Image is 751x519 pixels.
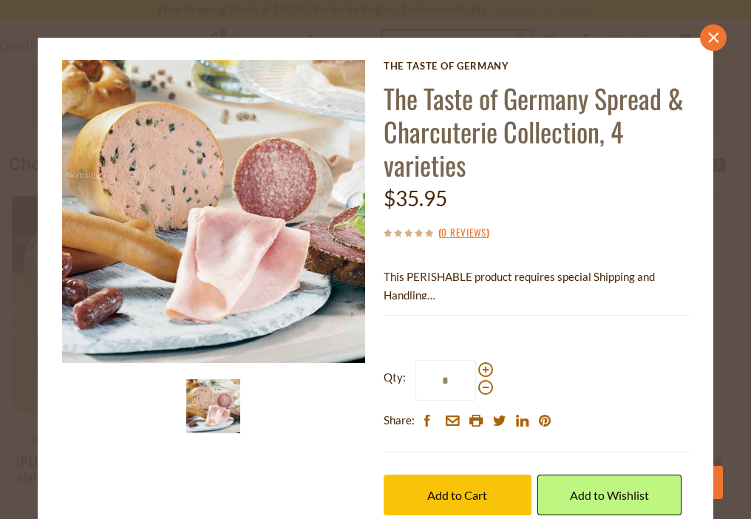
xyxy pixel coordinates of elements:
a: The Taste of Germany [384,60,691,72]
a: Add to Wishlist [537,475,682,515]
strong: Qty: [384,368,406,387]
span: ( ) [438,225,489,240]
img: The Taste of Germany Spread & Charcuterie Collection, 4 varieties [186,379,240,433]
span: Add to Cart [427,488,487,502]
a: The Taste of Germany Spread & Charcuterie Collection, 4 varieties [384,78,684,184]
p: This PERISHABLE product requires special Shipping and Handling [384,268,691,305]
input: Qty: [415,360,476,401]
img: The Taste of Germany Spread & Charcuterie Collection, 4 varieties [62,60,365,363]
span: Share: [384,411,415,430]
button: Add to Cart [384,475,531,515]
span: $35.95 [384,186,447,211]
a: 0 Reviews [441,225,486,241]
